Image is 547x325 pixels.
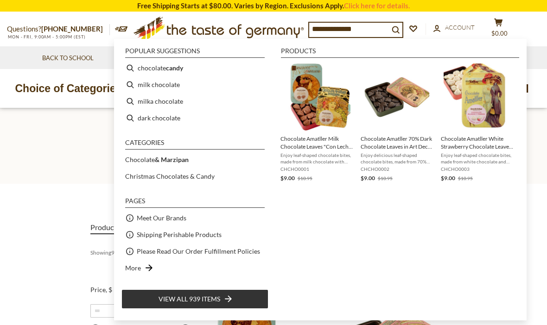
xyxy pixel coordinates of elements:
li: milk chocolate [121,76,268,93]
span: MON - FRI, 9:00AM - 5:00PM (EST) [7,34,86,39]
a: Account [433,23,475,33]
a: Click here for details. [344,1,410,10]
span: CHCHO0003 [441,166,514,172]
li: Products [281,48,519,58]
span: Account [445,24,475,31]
li: Shipping Perishable Products [121,226,268,243]
span: CHCHO0001 [280,166,353,172]
li: Chocolate Amatller Milk Chocolate Leaves "Con Leche" in Art Deco Gift Tin, 2.1 oz [277,60,357,187]
span: $9.00 [280,175,295,181]
span: CHCHO0002 [361,166,433,172]
span: Chocolate Amatller 70% Dark Chocolate Leaves in Art Deco Gift Tin, 2.1 oz [361,135,433,150]
li: chocolate candy [121,60,268,76]
li: Chocolate& Marzipan [121,151,268,168]
li: Pages [125,198,265,208]
span: $10.95 [458,175,473,181]
span: Enjoy leaf-shaped chocolate bites, made from white chocolate and strawberry inclusions. A delight... [441,152,514,165]
li: Categories [125,139,265,150]
span: Chocolate Amatller Milk Chocolate Leaves "Con Leche" in Art Deco Gift Tin, 2.1 oz [280,135,353,150]
li: Meet Our Brands [121,210,268,226]
li: More [121,260,268,276]
b: candy [166,62,183,73]
a: Chocolate Amatller White Strawberry Chocolate Leaves in Art Deco Gift TIn, 2.1 ozEnjoy leaf-shape... [441,63,514,183]
li: dark chocolate [121,110,268,126]
a: Shipping Perishable Products [137,229,222,240]
button: $0.00 [484,18,512,41]
a: [PHONE_NUMBER] [41,25,103,33]
li: View all 939 items [121,289,268,309]
span: View all 939 items [159,294,220,304]
a: View Products Tab [90,221,129,234]
span: , $ [106,286,112,294]
b: 939 [111,249,121,256]
li: Chocolate Amatller 70% Dark Chocolate Leaves in Art Deco Gift Tin, 2.1 oz [357,60,437,187]
span: $9.00 [441,175,455,181]
a: Chocolate& Marzipan [125,154,189,165]
span: $10.95 [298,175,312,181]
input: Minimum value [90,304,135,318]
a: Please Read Our Order Fulfillment Policies [137,246,260,256]
span: Price [90,286,112,294]
li: Popular suggestions [125,48,265,58]
div: Showing results for " " [90,245,315,261]
span: $9.00 [361,175,375,181]
p: Questions? [7,23,110,35]
li: Chocolate Amatller White Strawberry Chocolate Leaves in Art Deco Gift TIn, 2.1 oz [437,60,517,187]
a: Meet Our Brands [137,212,186,223]
a: Christmas Chocolates & Candy [125,171,215,181]
span: Enjoy leaf-shaped chocolate bites, made from milk chocolate with caramel cream (con leche). A del... [280,152,353,165]
span: $10.95 [378,175,393,181]
a: Chocolate Amatller Milk Chocolate Leaves "Con Leche" in Art Deco Gift Tin, 2.1 ozEnjoy leaf-shape... [280,63,353,183]
div: Instant Search Results [114,39,527,320]
li: Christmas Chocolates & Candy [121,168,268,185]
h1: Search results [29,144,518,165]
span: Chocolate Amatller White Strawberry Chocolate Leaves in Art Deco Gift TIn, 2.1 oz [441,135,514,150]
li: Please Read Our Order Fulfillment Policies [121,243,268,260]
li: milka chocolate [121,93,268,110]
a: Chocolate Amatller 70% Dark Chocolate Leaves in Art Deco Gift Tin, 2.1 ozEnjoy delicious leaf-sha... [361,63,433,183]
a: Back to School [42,53,94,63]
b: & Marzipan [155,156,189,163]
span: $0.00 [491,30,508,37]
span: Enjoy delicious leaf-shaped chocolate bites, made from 70% cocoa chocolate. Made using traditiona... [361,152,433,165]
